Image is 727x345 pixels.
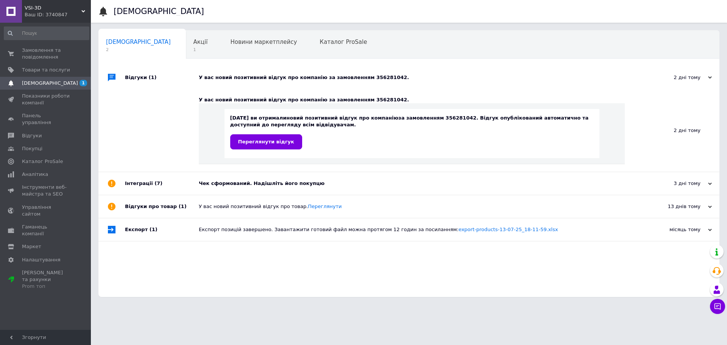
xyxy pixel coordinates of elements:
[125,218,199,241] div: Експорт
[80,80,87,86] span: 1
[22,204,70,218] span: Управління сайтом
[199,74,636,81] div: У вас новий позитивний відгук про компанію за замовленням 356281042.
[199,203,636,210] div: У вас новий позитивний відгук про товар.
[179,204,187,209] span: (1)
[199,226,636,233] div: Експорт позицій завершено. Завантажити готовий файл можна протягом 12 годин за посиланням:
[125,172,199,195] div: Інтеграції
[22,145,42,152] span: Покупці
[320,39,367,45] span: Каталог ProSale
[22,80,78,87] span: [DEMOGRAPHIC_DATA]
[4,26,89,40] input: Пошук
[22,158,63,165] span: Каталог ProSale
[106,47,171,53] span: 2
[114,7,204,16] h1: [DEMOGRAPHIC_DATA]
[25,5,81,11] span: VSI-3D
[125,195,199,218] div: Відгуки про товар
[22,269,70,290] span: [PERSON_NAME] та рахунки
[459,227,558,232] a: export-products-13-07-25_18-11-59.xlsx
[22,256,61,263] span: Налаштування
[636,74,712,81] div: 2 дні тому
[636,203,712,210] div: 13 днів тому
[230,134,302,149] a: Переглянути відгук
[710,299,725,314] button: Чат з покупцем
[22,132,42,139] span: Відгуки
[193,39,208,45] span: Акції
[150,227,158,232] span: (1)
[149,75,157,80] span: (1)
[154,180,162,186] span: (7)
[199,96,625,103] div: У вас новий позитивний відгук про компанію за замовленням 356281042.
[22,224,70,237] span: Гаманець компанії
[238,139,294,145] span: Переглянути відгук
[22,171,48,178] span: Аналітика
[199,180,636,187] div: Чек сформований. Надішліть його покупцю
[22,93,70,106] span: Показники роботи компанії
[22,184,70,197] span: Інструменти веб-майстра та SEO
[286,115,398,121] b: новий позитивний відгук про компанію
[636,180,712,187] div: 3 дні тому
[22,112,70,126] span: Панель управління
[22,283,70,290] div: Prom топ
[230,39,297,45] span: Новини маркетплейсу
[636,226,712,233] div: місяць тому
[106,39,171,45] span: [DEMOGRAPHIC_DATA]
[22,243,41,250] span: Маркет
[230,115,594,149] div: [DATE] ви отримали за замовленням 356281042. Відгук опублікований автоматично та доступний до пер...
[25,11,91,18] div: Ваш ID: 3740847
[125,66,199,89] div: Відгуки
[193,47,208,53] span: 1
[308,204,342,209] a: Переглянути
[22,67,70,73] span: Товари та послуги
[625,89,719,172] div: 2 дні тому
[22,47,70,61] span: Замовлення та повідомлення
